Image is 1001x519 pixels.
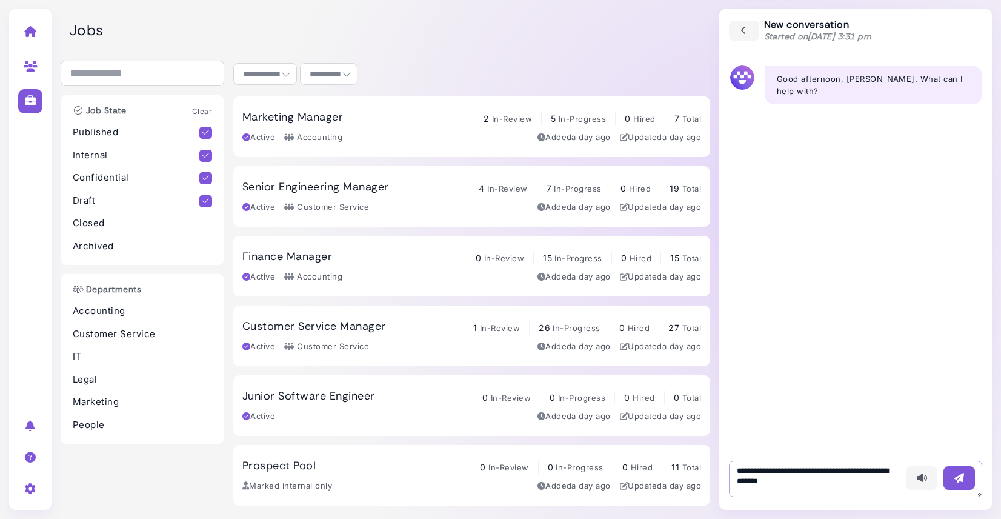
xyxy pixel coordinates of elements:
[674,392,679,403] span: 0
[571,481,610,491] time: Sep 16, 2025
[233,96,710,157] a: Marketing Manager 2 In-Review 5 In-Progress 0 Hired 7 Total Active Accounting Addeda day ago Upda...
[620,410,701,423] div: Updated
[548,462,553,472] span: 0
[559,114,606,124] span: In-Progress
[662,132,701,142] time: Sep 16, 2025
[284,271,342,283] div: Accounting
[479,183,484,193] span: 4
[484,253,524,263] span: In-Review
[73,373,212,387] p: Legal
[550,392,555,403] span: 0
[73,304,212,318] p: Accounting
[620,341,701,353] div: Updated
[682,463,701,472] span: Total
[242,480,332,492] div: Marked internal only
[662,341,701,351] time: Sep 16, 2025
[192,107,212,116] a: Clear
[73,350,212,364] p: IT
[487,184,527,193] span: In-Review
[682,184,701,193] span: Total
[670,253,679,263] span: 15
[480,323,520,333] span: In-Review
[480,462,485,472] span: 0
[547,183,551,193] span: 7
[484,113,489,124] span: 2
[242,111,343,124] h3: Marketing Manager
[620,201,701,213] div: Updated
[620,132,701,144] div: Updated
[233,375,710,436] a: Junior Software Engineer 0 In-Review 0 In-Progress 0 Hired 0 Total Active Addeda day ago Updateda...
[551,113,556,124] span: 5
[554,253,602,263] span: In-Progress
[284,132,342,144] div: Accounting
[571,341,610,351] time: Sep 16, 2025
[662,411,701,421] time: Sep 16, 2025
[625,113,630,124] span: 0
[662,202,701,212] time: Sep 16, 2025
[242,201,275,213] div: Active
[67,105,132,116] h3: Job State
[539,323,550,333] span: 26
[628,323,650,333] span: Hired
[67,284,147,295] h3: Departments
[662,481,701,491] time: Sep 16, 2025
[571,411,610,421] time: Sep 16, 2025
[629,184,651,193] span: Hired
[764,31,872,42] span: Started on
[674,113,679,124] span: 7
[619,323,625,333] span: 0
[491,393,531,403] span: In-Review
[682,393,701,403] span: Total
[631,463,653,472] span: Hired
[242,460,316,473] h3: Prospect Pool
[242,181,388,194] h3: Senior Engineering Manager
[73,194,199,208] p: Draft
[233,445,710,506] a: Prospect Pool 0 In-Review 0 In-Progress 0 Hired 11 Total Marked internal only Addeda day ago Upda...
[808,31,871,42] time: [DATE] 3:31 pm
[662,272,701,281] time: Sep 16, 2025
[284,201,369,213] div: Customer Service
[633,114,655,124] span: Hired
[682,114,701,124] span: Total
[537,341,611,353] div: Added
[242,250,332,264] h3: Finance Manager
[670,183,679,193] span: 19
[765,66,982,104] div: Good afternoon, [PERSON_NAME]. What can I help with?
[621,253,627,263] span: 0
[242,390,375,403] h3: Junior Software Engineer
[624,392,630,403] span: 0
[553,323,600,333] span: In-Progress
[630,253,651,263] span: Hired
[537,271,611,283] div: Added
[537,480,611,492] div: Added
[73,395,212,409] p: Marketing
[476,253,481,263] span: 0
[242,271,275,283] div: Active
[622,462,628,472] span: 0
[571,132,610,142] time: Sep 16, 2025
[233,166,710,227] a: Senior Engineering Manager 4 In-Review 7 In-Progress 0 Hired 19 Total Active Customer Service Add...
[620,183,626,193] span: 0
[73,418,212,432] p: People
[682,323,701,333] span: Total
[73,239,212,253] p: Archived
[73,327,212,341] p: Customer Service
[492,114,532,124] span: In-Review
[571,272,610,281] time: Sep 16, 2025
[242,341,275,353] div: Active
[482,392,488,403] span: 0
[537,410,611,423] div: Added
[73,149,199,162] p: Internal
[620,271,701,283] div: Updated
[554,184,601,193] span: In-Progress
[233,306,710,366] a: Customer Service Manager 1 In-Review 26 In-Progress 0 Hired 27 Total Active Customer Service Adde...
[488,463,528,472] span: In-Review
[571,202,610,212] time: Sep 16, 2025
[537,201,611,213] div: Added
[633,393,654,403] span: Hired
[242,320,386,333] h3: Customer Service Manager
[543,253,552,263] span: 15
[73,126,199,139] p: Published
[233,236,710,296] a: Finance Manager 0 In-Review 15 In-Progress 0 Hired 15 Total Active Accounting Addeda day ago Upda...
[73,171,199,185] p: Confidential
